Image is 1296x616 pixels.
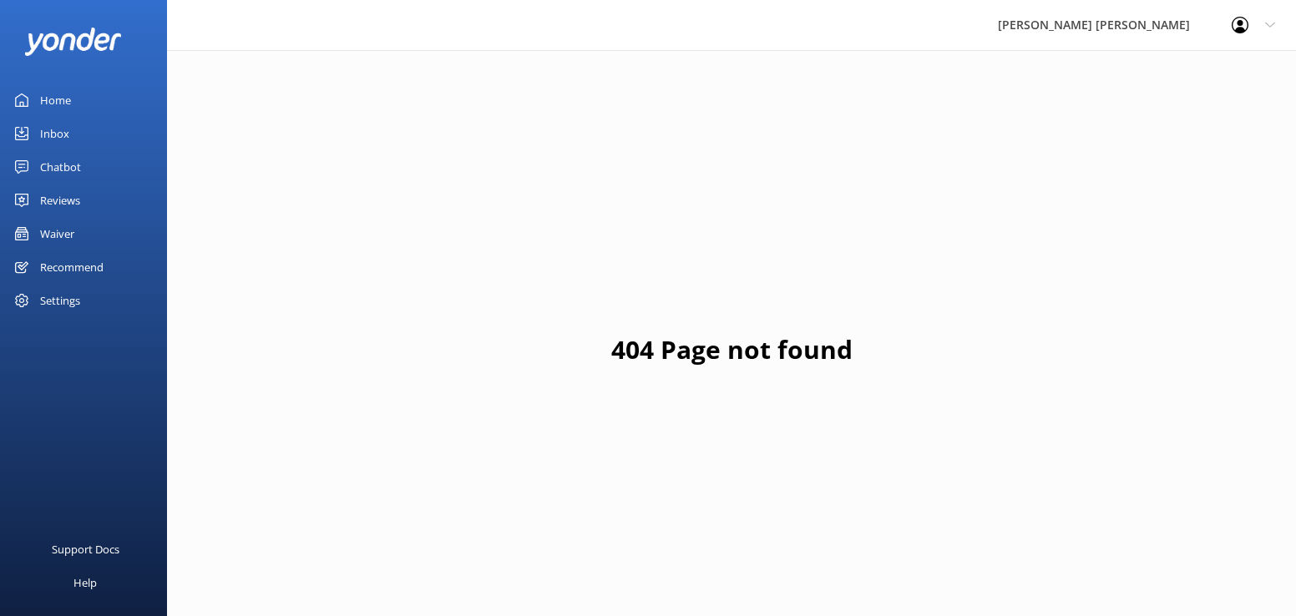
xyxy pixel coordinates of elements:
div: Waiver [40,217,74,250]
div: Recommend [40,250,104,284]
div: Support Docs [52,533,119,566]
h1: 404 Page not found [611,330,853,370]
div: Reviews [40,184,80,217]
div: Settings [40,284,80,317]
div: Inbox [40,117,69,150]
div: Chatbot [40,150,81,184]
img: yonder-white-logo.png [25,28,121,55]
div: Help [73,566,97,599]
div: Home [40,83,71,117]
